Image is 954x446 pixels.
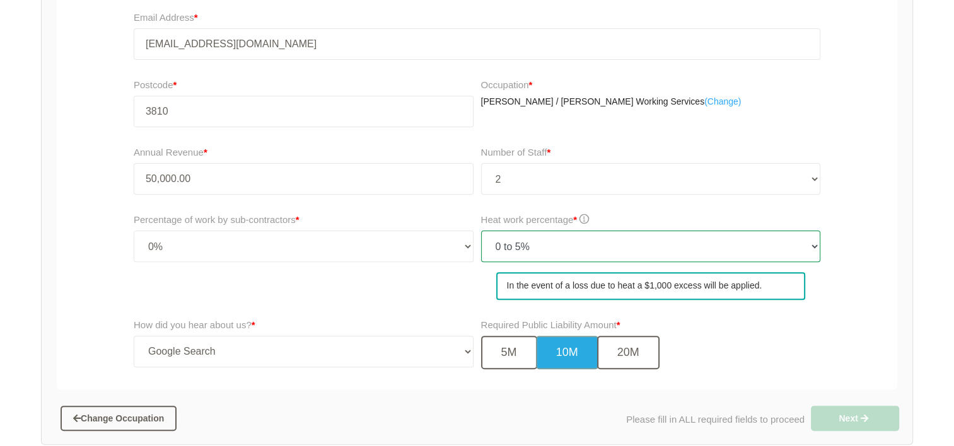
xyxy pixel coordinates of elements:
[134,77,474,93] label: Postcode
[496,272,806,300] p: In the event of a loss due to heat a $1,000 excess will be applied.
[481,96,821,108] p: [PERSON_NAME] / [PERSON_NAME] Working Services
[597,336,660,369] button: 20M
[134,163,474,195] input: Annual Revenue
[481,336,537,369] button: 5M
[481,212,590,227] label: Heat work percentage
[134,212,300,227] label: Percentage of work by sub-contractors
[481,317,620,333] label: Required Public Liability Amount
[481,145,551,160] label: Number of Staff
[481,77,533,93] label: Occupation
[134,145,207,160] label: Annual Revenue
[134,317,255,333] label: How did you hear about us?
[61,406,177,431] button: Change Occupation
[536,336,598,369] button: 10M
[626,412,805,427] label: Please fill in ALL required fields to proceed
[134,28,820,60] input: Your Email Address
[134,96,474,127] input: Your postcode...
[811,406,899,431] button: Next
[134,10,198,25] label: Email Address
[704,96,741,108] a: (Change)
